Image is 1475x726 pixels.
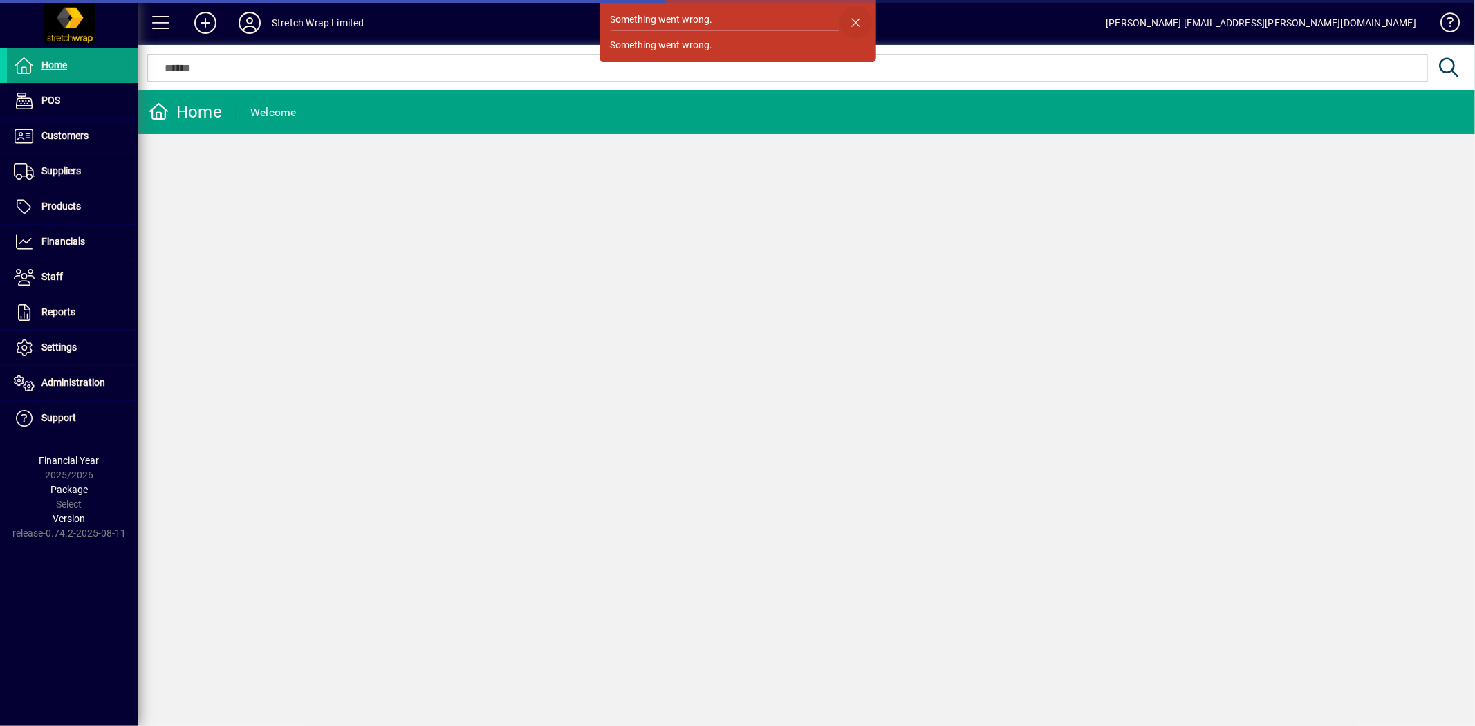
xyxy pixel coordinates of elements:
[7,331,138,365] a: Settings
[41,130,89,141] span: Customers
[41,342,77,353] span: Settings
[41,165,81,176] span: Suppliers
[228,10,272,35] button: Profile
[7,225,138,259] a: Financials
[41,201,81,212] span: Products
[41,377,105,388] span: Administration
[7,401,138,436] a: Support
[1430,3,1458,48] a: Knowledge Base
[7,119,138,153] a: Customers
[7,260,138,295] a: Staff
[250,102,297,124] div: Welcome
[41,59,67,71] span: Home
[7,84,138,118] a: POS
[183,10,228,35] button: Add
[39,455,100,466] span: Financial Year
[50,484,88,495] span: Package
[272,12,364,34] div: Stretch Wrap Limited
[149,101,222,123] div: Home
[41,412,76,423] span: Support
[41,236,85,247] span: Financials
[7,295,138,330] a: Reports
[7,189,138,224] a: Products
[7,366,138,400] a: Administration
[1106,12,1416,34] div: [PERSON_NAME] [EMAIL_ADDRESS][PERSON_NAME][DOMAIN_NAME]
[41,95,60,106] span: POS
[53,513,86,524] span: Version
[41,271,63,282] span: Staff
[41,306,75,317] span: Reports
[7,154,138,189] a: Suppliers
